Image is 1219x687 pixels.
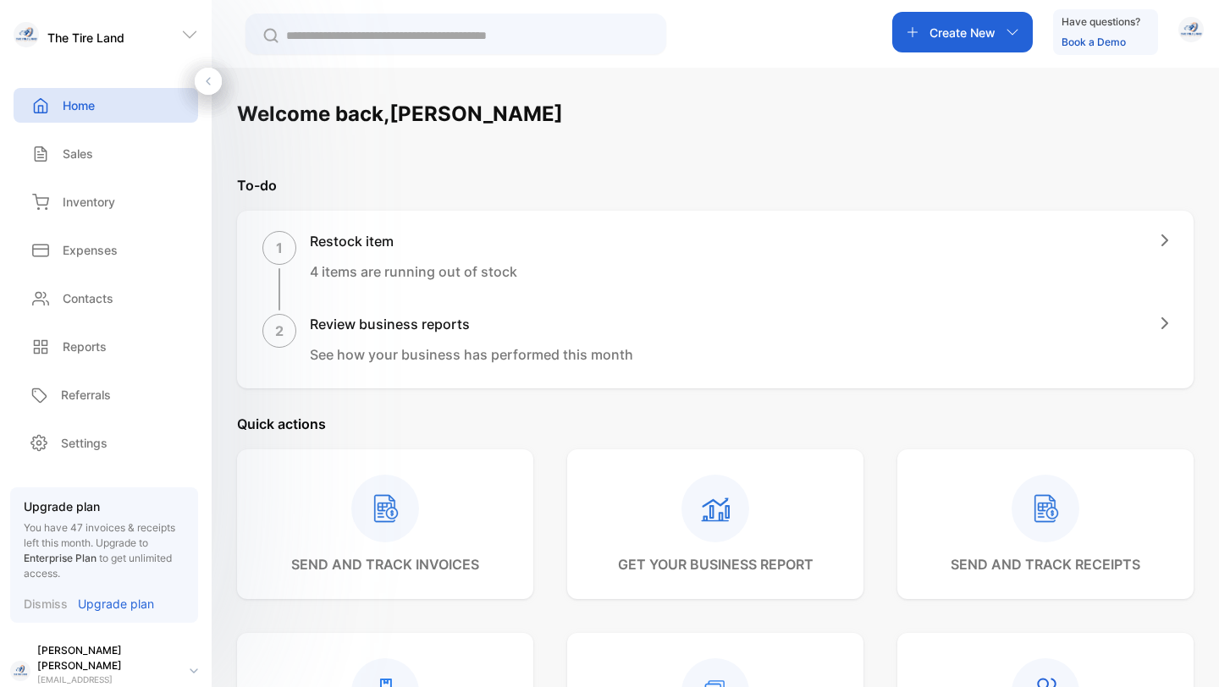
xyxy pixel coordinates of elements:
p: 1 [276,238,283,258]
span: Enterprise Plan [24,552,97,564]
p: Have questions? [1062,14,1140,30]
button: Create New [892,12,1033,52]
p: Reports [63,338,107,355]
h1: Restock item [310,231,517,251]
p: Sales [63,145,93,162]
p: The Tire Land [47,29,124,47]
p: Settings [61,434,108,452]
p: Dismiss [24,595,68,613]
p: Quick actions [237,414,1194,434]
p: get your business report [618,554,814,574]
p: To-do [237,175,1194,195]
p: Create New [929,24,996,41]
img: profile [10,661,30,681]
p: Upgrade plan [24,497,185,515]
p: send and track invoices [291,554,479,574]
h1: Review business reports [310,314,633,334]
p: You have 47 invoices & receipts left this month. [24,520,185,581]
p: Inventory [63,193,115,211]
p: [PERSON_NAME] [PERSON_NAME] [37,643,176,673]
p: Upgrade plan [78,595,154,613]
a: Book a Demo [1062,36,1126,48]
button: avatar [1178,12,1204,52]
a: Upgrade plan [68,595,154,613]
h1: Welcome back, [PERSON_NAME] [237,99,563,129]
p: Contacts [63,289,113,307]
p: Home [63,96,95,114]
p: 2 [275,321,284,341]
p: See how your business has performed this month [310,344,633,365]
img: logo [14,22,39,47]
p: 4 items are running out of stock [310,261,517,282]
p: send and track receipts [951,554,1140,574]
span: Upgrade to to get unlimited access. [24,536,172,580]
p: Referrals [61,386,111,404]
img: avatar [1178,17,1204,42]
p: Expenses [63,241,118,259]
